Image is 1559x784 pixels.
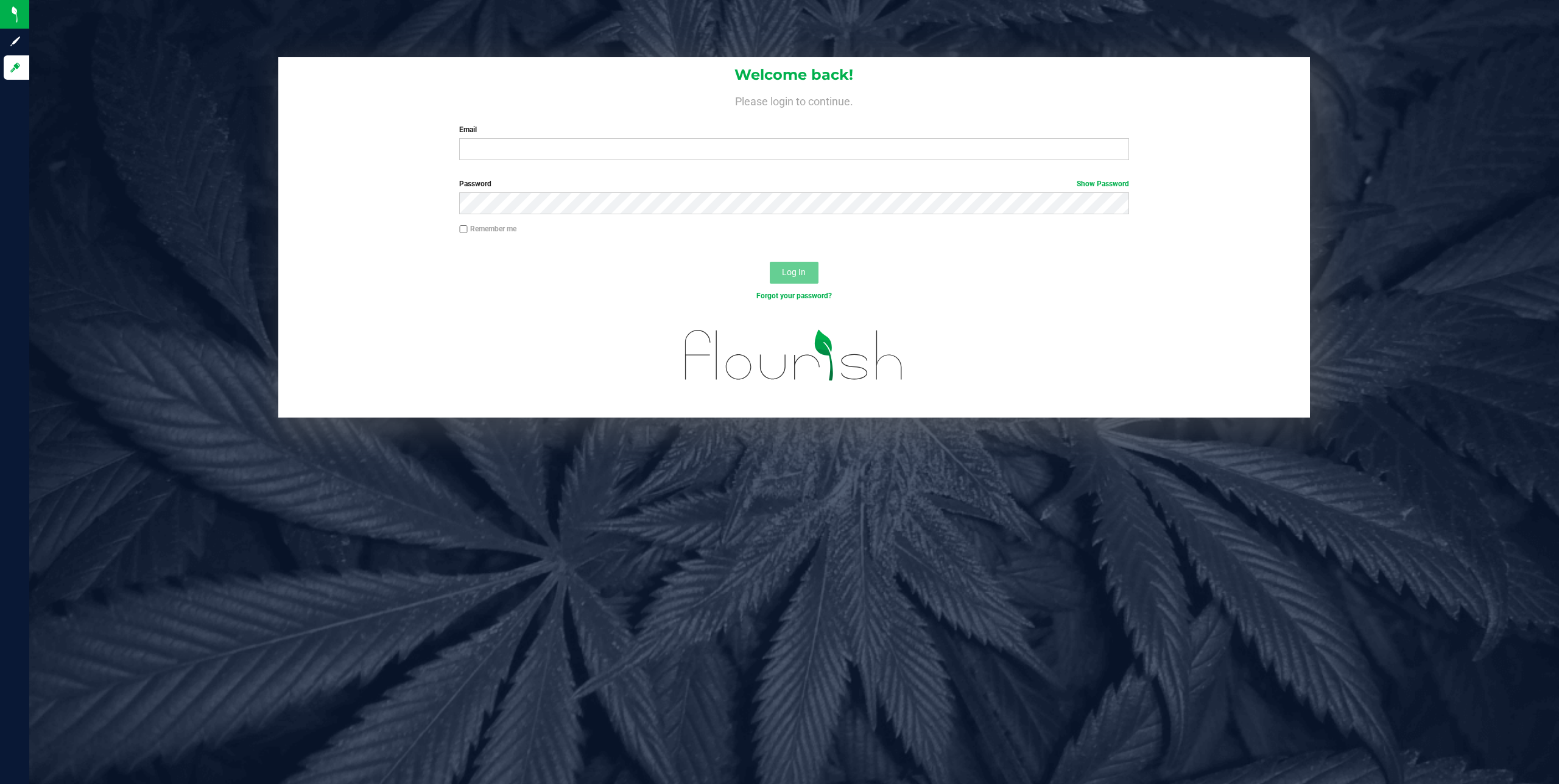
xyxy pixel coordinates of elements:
inline-svg: Sign up [9,35,21,47]
a: Forgot your password? [756,292,832,300]
span: Log In [782,267,806,277]
input: Remember me [459,225,468,234]
label: Remember me [459,223,516,234]
label: Email [459,124,1129,135]
span: Password [459,180,491,188]
inline-svg: Log in [9,61,21,74]
button: Log In [770,262,818,284]
h4: Please login to continue. [278,93,1311,107]
h1: Welcome back! [278,67,1311,83]
a: Show Password [1077,180,1129,188]
img: flourish_logo.svg [665,314,923,397]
